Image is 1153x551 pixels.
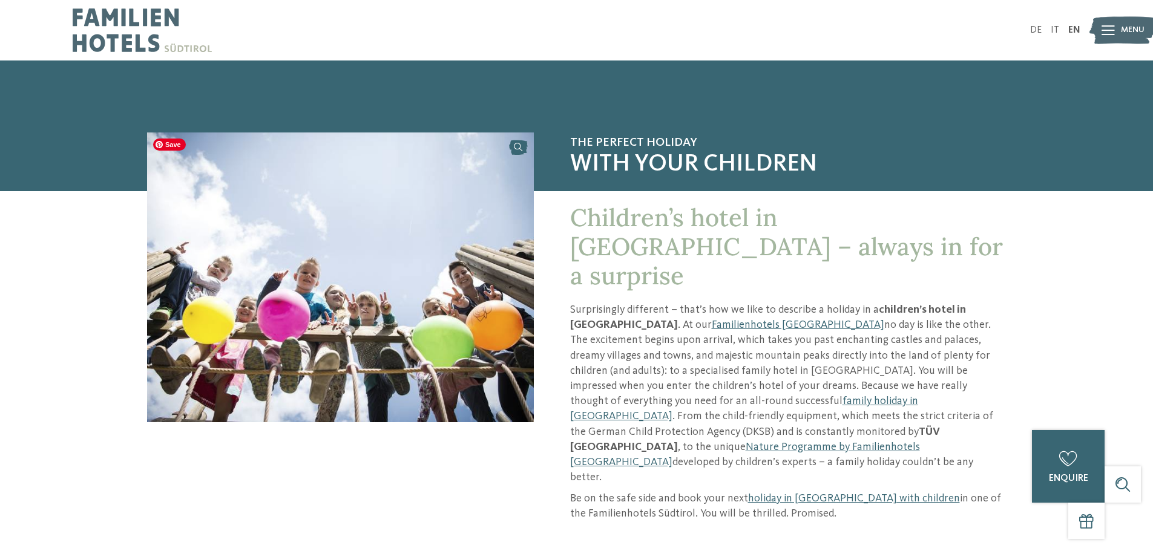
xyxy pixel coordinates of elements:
[570,302,1007,485] p: Surprisingly different – that’s how we like to describe a holiday in a . At our no day is like th...
[570,426,940,452] strong: TÜV [GEOGRAPHIC_DATA]
[570,135,1007,150] span: The perfect holiday
[1030,25,1042,35] a: DE
[712,319,884,330] a: Familienhotels [GEOGRAPHIC_DATA]
[1068,25,1080,35] a: EN
[570,442,920,468] a: Nature Programme by Familienhotels [GEOGRAPHIC_DATA]
[570,491,1007,521] p: Be on the safe side and book your next in one of the Familienhotels Südtirol. You will be thrille...
[570,202,1003,291] span: Children’s hotel in [GEOGRAPHIC_DATA] – always in for a surprise
[1121,24,1145,36] span: Menu
[147,132,534,422] img: Children’s hotel in South Tyrol: fun, games, action
[1051,25,1059,35] a: IT
[1032,430,1105,503] a: enquire
[748,493,960,504] a: holiday in [GEOGRAPHIC_DATA] with children
[570,150,1007,179] span: with your children
[1049,474,1088,483] span: enquire
[153,139,186,151] span: Save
